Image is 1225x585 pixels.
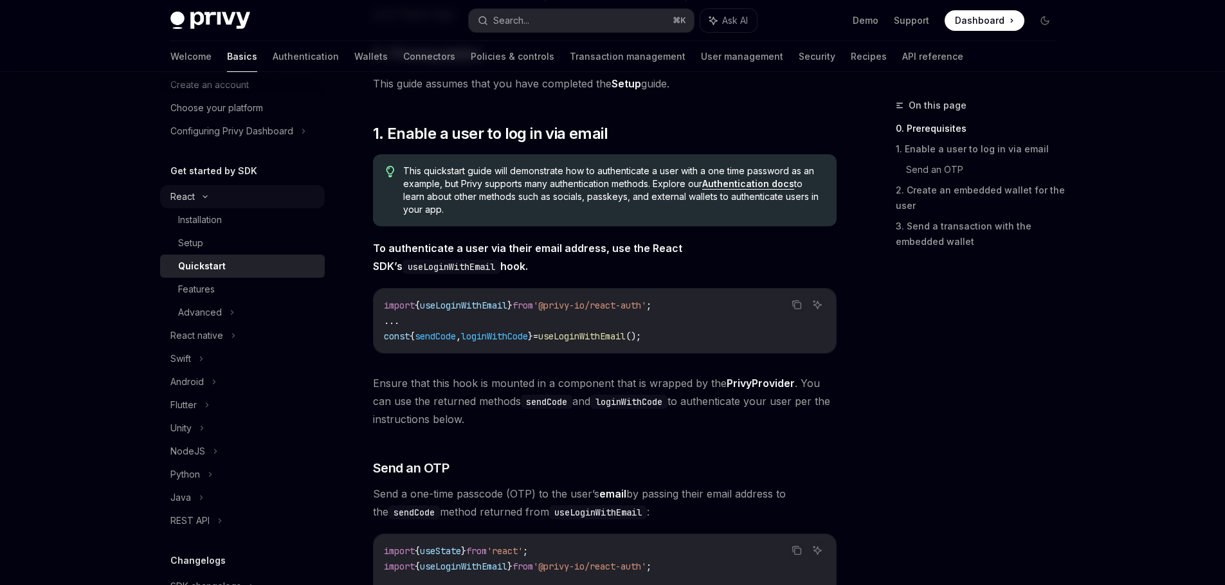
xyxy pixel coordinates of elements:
span: from [466,545,487,557]
code: sendCode [388,505,440,519]
a: Setup [160,231,325,255]
span: 1. Enable a user to log in via email [373,123,608,144]
span: '@privy-io/react-auth' [533,561,646,572]
span: } [507,300,513,311]
span: import [384,545,415,557]
div: Advanced [178,305,222,320]
span: Ensure that this hook is mounted in a component that is wrapped by the . You can use the returned... [373,374,837,428]
a: PrivyProvider [727,377,795,390]
a: Quickstart [160,255,325,278]
a: Demo [853,14,878,27]
a: Basics [227,41,257,72]
a: Authentication [273,41,339,72]
span: } [507,561,513,572]
div: Swift [170,351,191,366]
div: React [170,189,195,204]
button: Toggle dark mode [1035,10,1055,31]
span: { [410,330,415,342]
a: Setup [612,77,641,91]
strong: To authenticate a user via their email address, use the React SDK’s hook. [373,242,682,273]
span: loginWithCode [461,330,528,342]
div: REST API [170,513,210,528]
a: 1. Enable a user to log in via email [896,139,1066,159]
div: Android [170,374,204,390]
a: Recipes [851,41,887,72]
div: Search... [493,13,529,28]
span: const [384,330,410,342]
span: 'react' [487,545,523,557]
a: User management [701,41,783,72]
span: import [384,561,415,572]
img: dark logo [170,12,250,30]
span: sendCode [415,330,456,342]
a: API reference [902,41,963,72]
button: Ask AI [809,296,826,313]
button: Copy the contents from the code block [788,296,805,313]
div: NodeJS [170,444,205,459]
div: Quickstart [178,258,226,274]
div: Setup [178,235,203,251]
span: ⌘ K [673,15,686,26]
span: ... [384,315,399,327]
span: = [533,330,538,342]
span: { [415,561,420,572]
span: Dashboard [955,14,1004,27]
span: from [513,561,533,572]
a: Send an OTP [906,159,1066,180]
div: React native [170,328,223,343]
div: Features [178,282,215,297]
a: Welcome [170,41,212,72]
a: Support [894,14,929,27]
a: Connectors [403,41,455,72]
button: Ask AI [809,542,826,559]
span: This guide assumes that you have completed the guide. [373,75,837,93]
div: Choose your platform [170,100,263,116]
h5: Changelogs [170,553,226,568]
a: Transaction management [570,41,685,72]
span: Ask AI [722,14,748,27]
strong: email [599,487,626,500]
span: useState [420,545,461,557]
a: 0. Prerequisites [896,118,1066,139]
a: 2. Create an embedded wallet for the user [896,180,1066,216]
span: On this page [909,98,966,113]
div: Java [170,490,191,505]
div: Installation [178,212,222,228]
a: Choose your platform [160,96,325,120]
a: Dashboard [945,10,1024,31]
h5: Get started by SDK [170,163,257,179]
a: Security [799,41,835,72]
span: Send an OTP [373,459,449,477]
div: Python [170,467,200,482]
code: sendCode [521,395,572,409]
span: useLoginWithEmail [420,561,507,572]
div: Unity [170,420,192,436]
span: ; [523,545,528,557]
span: { [415,300,420,311]
span: ; [646,561,651,572]
span: from [513,300,533,311]
span: useLoginWithEmail [538,330,626,342]
a: Features [160,278,325,301]
span: } [528,330,533,342]
span: useLoginWithEmail [420,300,507,311]
span: import [384,300,415,311]
a: Installation [160,208,325,231]
a: 3. Send a transaction with the embedded wallet [896,216,1066,252]
span: , [456,330,461,342]
span: ; [646,300,651,311]
code: useLoginWithEmail [549,505,647,519]
button: Search...⌘K [469,9,694,32]
button: Copy the contents from the code block [788,542,805,559]
a: Authentication docs [702,178,794,190]
div: Flutter [170,397,197,413]
span: { [415,545,420,557]
span: (); [626,330,641,342]
code: useLoginWithEmail [403,260,500,274]
div: Configuring Privy Dashboard [170,123,293,139]
a: Policies & controls [471,41,554,72]
span: This quickstart guide will demonstrate how to authenticate a user with a one time password as an ... [403,165,823,216]
span: } [461,545,466,557]
a: Wallets [354,41,388,72]
span: Send a one-time passcode (OTP) to the user’s by passing their email address to the method returne... [373,485,837,521]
